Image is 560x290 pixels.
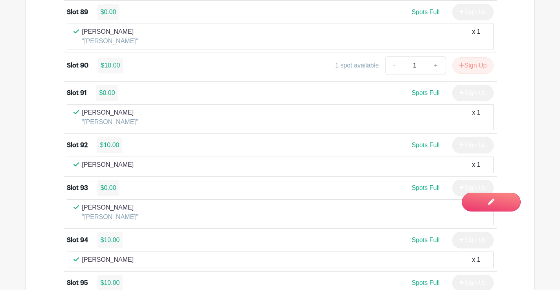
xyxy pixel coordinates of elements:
[82,117,138,127] p: "[PERSON_NAME]"
[97,4,119,20] div: $0.00
[411,237,439,243] span: Spots Full
[67,183,88,193] div: Slot 93
[67,278,88,288] div: Slot 95
[96,85,118,101] div: $0.00
[67,140,88,150] div: Slot 92
[472,108,480,127] div: x 1
[472,255,480,264] div: x 1
[411,89,439,96] span: Spots Full
[452,57,494,74] button: Sign Up
[411,184,439,191] span: Spots Full
[67,235,88,245] div: Slot 94
[335,61,379,70] div: 1 spot available
[82,160,134,170] p: [PERSON_NAME]
[411,9,439,15] span: Spots Full
[67,88,87,98] div: Slot 91
[97,180,119,196] div: $0.00
[472,203,480,222] div: x 1
[411,279,439,286] span: Spots Full
[67,7,88,17] div: Slot 89
[82,108,138,117] p: [PERSON_NAME]
[426,56,446,75] a: +
[411,142,439,148] span: Spots Full
[98,58,123,73] div: $10.00
[82,212,138,222] p: "[PERSON_NAME]"
[97,232,123,248] div: $10.00
[385,56,403,75] a: -
[82,36,138,46] p: "[PERSON_NAME]"
[67,61,88,70] div: Slot 90
[82,255,134,264] p: [PERSON_NAME]
[82,27,138,36] p: [PERSON_NAME]
[97,137,123,153] div: $10.00
[82,203,138,212] p: [PERSON_NAME]
[472,160,480,170] div: x 1
[472,27,480,46] div: x 1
